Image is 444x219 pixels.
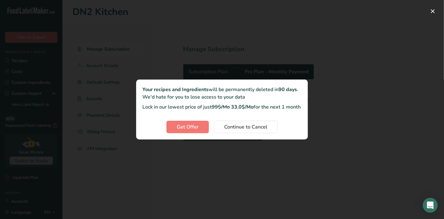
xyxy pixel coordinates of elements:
[212,104,230,110] span: 99$/Mo
[142,86,302,101] div: will be permanently deleted in . We'd hate for you to lose access to your data
[166,121,209,133] button: Get Offer
[231,104,254,110] b: 33.0$/Mo
[279,86,297,93] b: 90 days
[142,103,302,111] p: Lock in our lowest price of just for the next 1 month
[177,123,199,131] span: Get Offer
[142,86,209,93] b: Your recipes and Ingredients
[423,198,438,213] div: Open Intercom Messenger
[224,123,267,131] span: Continue to Cancel
[214,121,278,133] button: Continue to Cancel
